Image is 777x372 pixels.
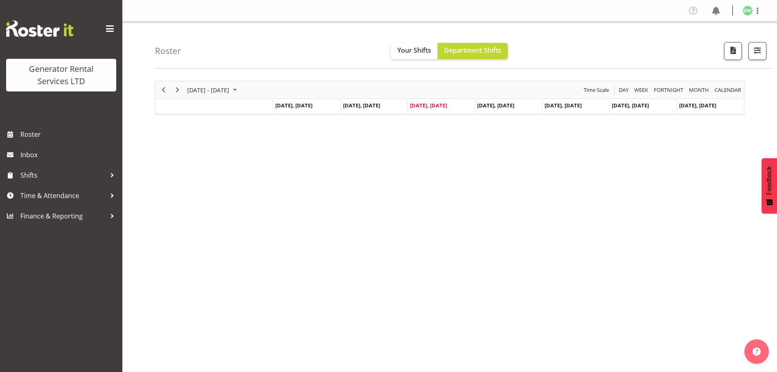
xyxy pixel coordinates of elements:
[391,43,438,59] button: Your Shifts
[438,43,508,59] button: Department Shifts
[766,166,773,195] span: Feedback
[20,149,118,161] span: Inbox
[743,6,753,16] img: daniel-watkinson6026.jpg
[444,46,501,55] span: Department Shifts
[762,158,777,214] button: Feedback - Show survey
[753,347,761,356] img: help-xxl-2.png
[20,210,106,222] span: Finance & Reporting
[724,42,742,60] button: Download a PDF of the roster according to the set date range.
[748,42,766,60] button: Filter Shifts
[397,46,431,55] span: Your Shifts
[20,128,118,140] span: Roster
[20,169,106,181] span: Shifts
[6,20,73,37] img: Rosterit website logo
[14,63,108,87] div: Generator Rental Services LTD
[20,189,106,202] span: Time & Attendance
[155,46,181,56] h4: Roster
